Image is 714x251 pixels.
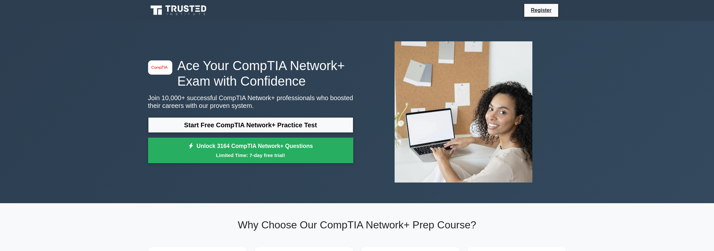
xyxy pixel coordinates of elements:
[148,58,353,89] h1: Ace Your CompTIA Network+ Exam with Confidence
[148,138,353,163] a: Unlock 3164 CompTIA Network+ QuestionsLimited Time: 7-day free trial!
[156,152,345,159] small: Limited Time: 7-day free trial!
[527,6,555,14] a: Register
[148,94,353,110] p: Join 10,000+ successful CompTIA Network+ professionals who boosted their careers with our proven ...
[148,219,566,231] h2: Why Choose Our CompTIA Network+ Prep Course?
[148,117,353,133] a: Start Free CompTIA Network+ Practice Test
